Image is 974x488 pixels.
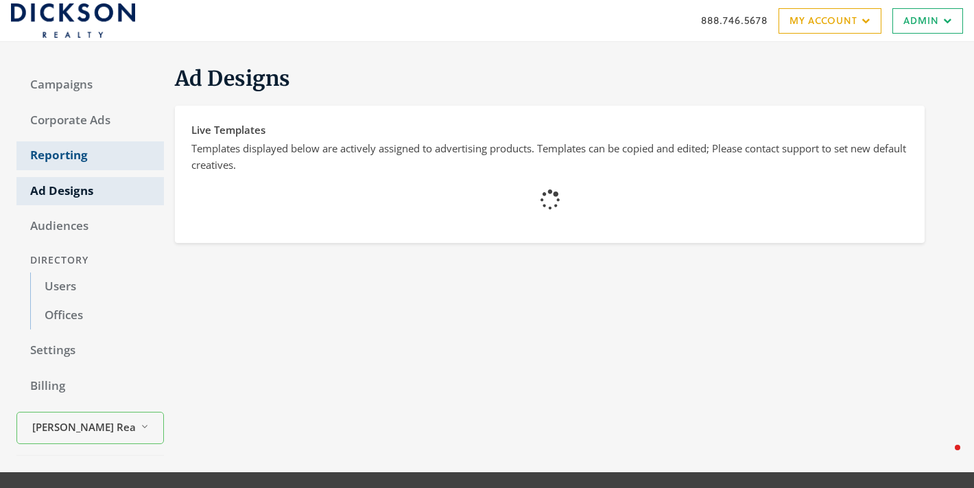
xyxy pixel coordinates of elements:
[16,106,164,135] a: Corporate Ads
[191,122,908,141] div: Live Templates
[892,8,963,34] a: Admin
[32,419,135,435] span: [PERSON_NAME] Realty
[11,3,135,38] img: Adwerx
[16,212,164,241] a: Audiences
[16,248,164,273] div: Directory
[30,272,164,301] a: Users
[30,301,164,330] a: Offices
[927,441,960,474] iframe: Intercom live chat
[701,13,768,27] a: 888.746.5678
[16,141,164,170] a: Reporting
[16,412,164,444] button: [PERSON_NAME] Realty
[175,65,925,92] h1: Ad Designs
[191,141,908,173] div: Templates displayed below are actively assigned to advertising products. Templates can be copied ...
[16,336,164,365] a: Settings
[16,372,164,401] a: Billing
[16,177,164,206] a: Ad Designs
[779,8,881,34] a: My Account
[16,71,164,100] a: Campaigns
